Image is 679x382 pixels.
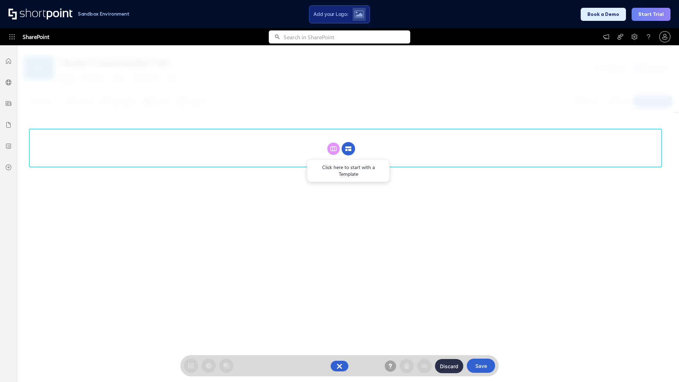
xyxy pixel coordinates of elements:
[284,30,410,44] input: Search in SharePoint
[354,10,364,18] img: Upload logo
[644,348,679,382] iframe: Chat Widget
[23,28,49,45] span: SharePoint
[78,12,129,16] h1: Sandbox Environment
[581,8,626,21] button: Book a Demo
[467,359,495,373] button: Save
[632,8,671,21] button: Start Trial
[313,11,348,17] span: Add your Logo:
[435,359,463,373] button: Discard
